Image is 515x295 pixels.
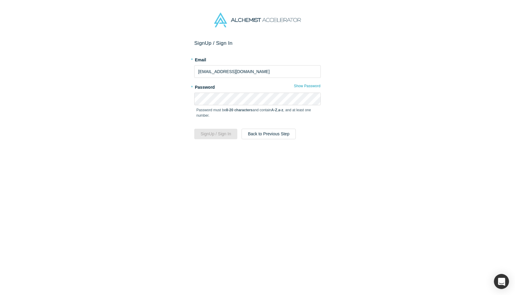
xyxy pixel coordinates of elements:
[278,108,283,112] strong: a-z
[194,40,321,46] h2: Sign Up / Sign In
[242,129,296,139] button: Back to Previous Step
[294,82,321,90] button: Show Password
[226,108,253,112] strong: 8-20 characters
[214,13,301,27] img: Alchemist Accelerator Logo
[194,82,321,91] label: Password
[194,55,321,63] label: Email
[271,108,277,112] strong: A-Z
[196,107,319,118] p: Password must be and contain , , and at least one number.
[194,129,237,139] button: SignUp / Sign In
